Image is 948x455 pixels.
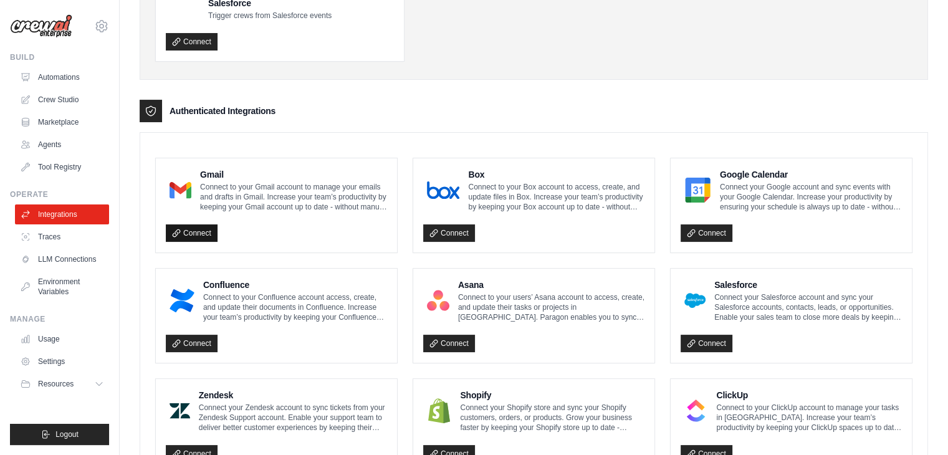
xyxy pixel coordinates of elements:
p: Connect to your ClickUp account to manage your tasks in [GEOGRAPHIC_DATA]. Increase your team’s p... [716,403,902,433]
p: Connect to your Confluence account access, create, and update their documents in Confluence. Incr... [203,292,387,322]
img: Box Logo [427,178,459,203]
img: Logo [10,14,72,38]
a: Connect [681,224,732,242]
button: Resources [15,374,109,394]
p: Trigger crews from Salesforce events [208,11,332,21]
p: Connect to your users’ Asana account to access, create, and update their tasks or projects in [GE... [458,292,644,322]
a: Connect [166,335,218,352]
a: Settings [15,352,109,371]
img: Salesforce Logo [684,288,706,313]
a: Integrations [15,204,109,224]
a: Automations [15,67,109,87]
a: LLM Connections [15,249,109,269]
span: Logout [55,429,79,439]
button: Logout [10,424,109,445]
a: Environment Variables [15,272,109,302]
div: Operate [10,189,109,199]
p: Connect your Google account and sync events with your Google Calendar. Increase your productivity... [720,182,902,212]
a: Traces [15,227,109,247]
p: Connect your Zendesk account to sync tickets from your Zendesk Support account. Enable your suppo... [199,403,387,433]
h4: ClickUp [716,389,902,401]
a: Agents [15,135,109,155]
a: Connect [166,33,218,50]
img: Confluence Logo [170,288,194,313]
a: Crew Studio [15,90,109,110]
h4: Zendesk [199,389,387,401]
a: Tool Registry [15,157,109,177]
a: Marketplace [15,112,109,132]
h4: Asana [458,279,644,291]
h4: Salesforce [714,279,902,291]
span: Resources [38,379,74,389]
p: Connect to your Box account to access, create, and update files in Box. Increase your team’s prod... [468,182,644,212]
h4: Gmail [200,168,387,181]
h4: Box [468,168,644,181]
div: Manage [10,314,109,324]
a: Connect [166,224,218,242]
p: Connect your Shopify store and sync your Shopify customers, orders, or products. Grow your busine... [460,403,644,433]
img: Gmail Logo [170,178,191,203]
p: Connect your Salesforce account and sync your Salesforce accounts, contacts, leads, or opportunit... [714,292,902,322]
img: Zendesk Logo [170,398,190,423]
a: Usage [15,329,109,349]
img: Google Calendar Logo [684,178,711,203]
h4: Shopify [460,389,644,401]
img: Asana Logo [427,288,449,313]
h4: Google Calendar [720,168,902,181]
h4: Confluence [203,279,387,291]
img: Shopify Logo [427,398,451,423]
div: Build [10,52,109,62]
p: Connect to your Gmail account to manage your emails and drafts in Gmail. Increase your team’s pro... [200,182,387,212]
h3: Authenticated Integrations [170,105,275,117]
a: Connect [681,335,732,352]
a: Connect [423,335,475,352]
a: Connect [423,224,475,242]
img: ClickUp Logo [684,398,707,423]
